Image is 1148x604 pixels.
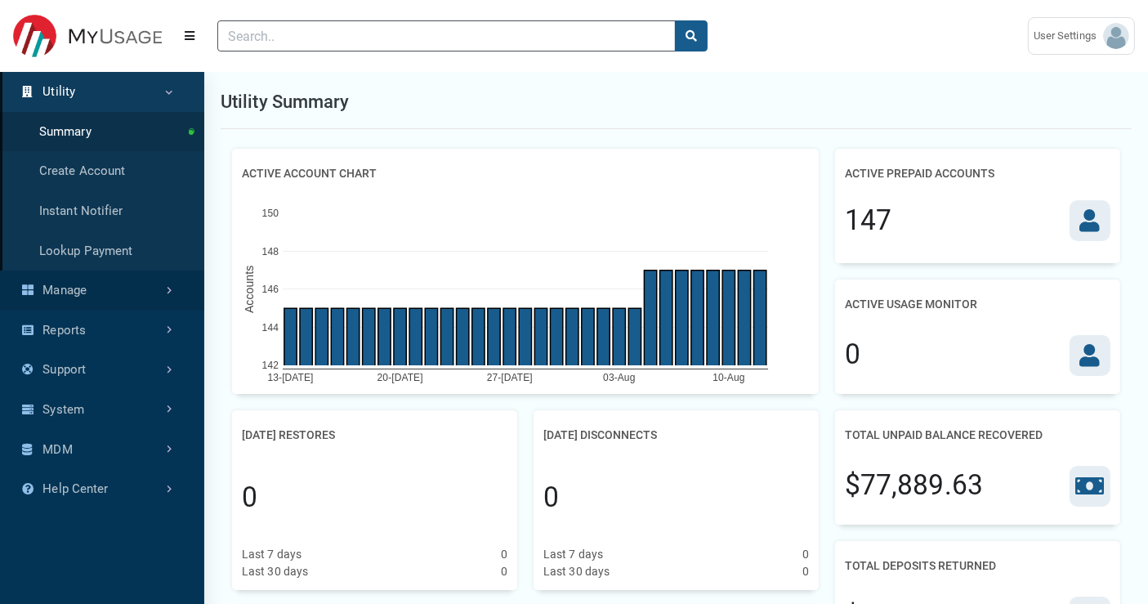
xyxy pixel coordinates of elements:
[1028,17,1135,55] a: User Settings
[501,563,507,580] div: 0
[242,159,377,189] h2: Active Account Chart
[13,15,162,58] img: ESITESTV3 Logo
[845,159,994,189] h2: Active Prepaid Accounts
[1034,28,1103,44] span: User Settings
[845,200,891,241] div: 147
[845,551,996,581] h2: Total Deposits Returned
[802,563,809,580] div: 0
[242,477,257,518] div: 0
[501,546,507,563] div: 0
[543,420,657,450] h2: [DATE] Disconnects
[217,20,676,51] input: Search
[543,477,559,518] div: 0
[221,88,350,115] h1: Utility Summary
[845,420,1043,450] h2: Total Unpaid Balance Recovered
[242,546,302,563] div: Last 7 days
[845,334,860,375] div: 0
[242,420,335,450] h2: [DATE] Restores
[845,465,983,506] div: $77,889.63
[175,21,204,51] button: Menu
[543,563,610,580] div: Last 30 days
[845,289,977,320] h2: Active Usage Monitor
[675,20,708,51] button: search
[802,546,809,563] div: 0
[543,546,603,563] div: Last 7 days
[242,563,308,580] div: Last 30 days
